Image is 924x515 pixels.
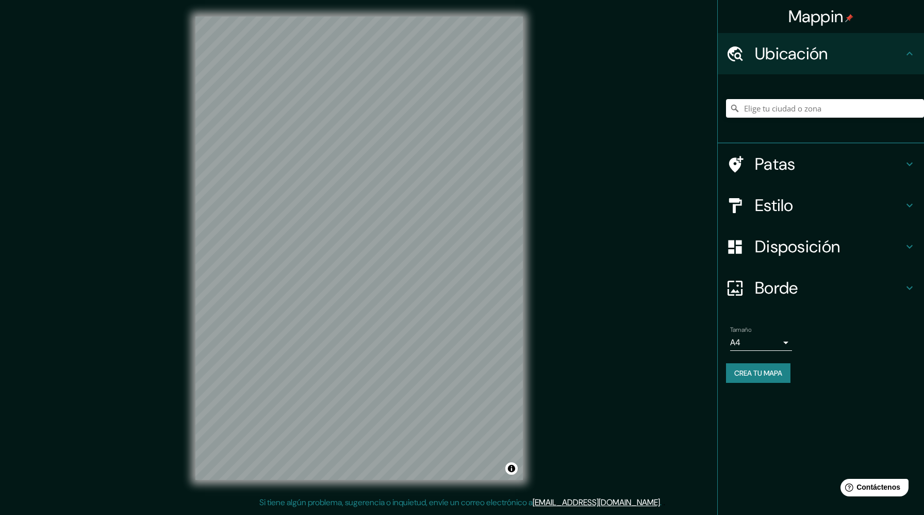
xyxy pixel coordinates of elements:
button: Crea tu mapa [726,363,790,383]
canvas: Mapa [195,17,523,480]
font: Mappin [788,6,844,27]
img: pin-icon.png [845,14,853,22]
font: Disposición [755,236,840,257]
div: Borde [718,267,924,309]
font: Tamaño [730,326,751,334]
div: Disposición [718,226,924,267]
font: Crea tu mapa [734,368,782,378]
iframe: Lanzador de widgets de ayuda [832,475,913,504]
font: Estilo [755,195,794,216]
div: Patas [718,143,924,185]
font: Ubicación [755,43,828,65]
button: Activar o desactivar atribución [505,462,518,475]
div: Ubicación [718,33,924,74]
font: Patas [755,153,796,175]
font: . [662,496,663,508]
font: . [660,497,662,508]
font: . [663,496,665,508]
a: [EMAIL_ADDRESS][DOMAIN_NAME] [533,497,660,508]
div: A4 [730,334,792,351]
input: Elige tu ciudad o zona [726,99,924,118]
font: Borde [755,277,798,299]
font: A4 [730,337,740,348]
font: Si tiene algún problema, sugerencia o inquietud, envíe un correo electrónico a [259,497,533,508]
div: Estilo [718,185,924,226]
